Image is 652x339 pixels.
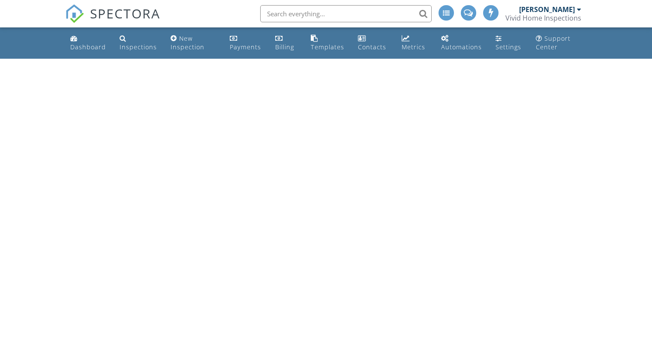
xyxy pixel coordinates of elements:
a: Settings [492,31,525,55]
div: Automations [441,43,482,51]
a: Contacts [355,31,391,55]
a: Metrics [398,31,431,55]
div: Billing [275,43,294,51]
a: Inspections [116,31,160,55]
div: [PERSON_NAME] [519,5,575,14]
div: Settings [496,43,521,51]
div: Support Center [536,34,571,51]
img: The Best Home Inspection Software - Spectora [65,4,84,23]
div: Contacts [358,43,386,51]
div: Inspections [120,43,157,51]
a: Templates [307,31,348,55]
a: Support Center [532,31,585,55]
a: Dashboard [67,31,109,55]
a: Billing [272,31,300,55]
a: Payments [226,31,265,55]
div: Metrics [402,43,425,51]
div: Dashboard [70,43,106,51]
a: New Inspection [167,31,219,55]
div: Templates [311,43,344,51]
input: Search everything... [260,5,432,22]
a: Automations (Advanced) [438,31,485,55]
a: SPECTORA [65,12,160,30]
span: SPECTORA [90,4,160,22]
div: Payments [230,43,261,51]
div: Vivid Home Inspections [505,14,581,22]
div: New Inspection [171,34,204,51]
